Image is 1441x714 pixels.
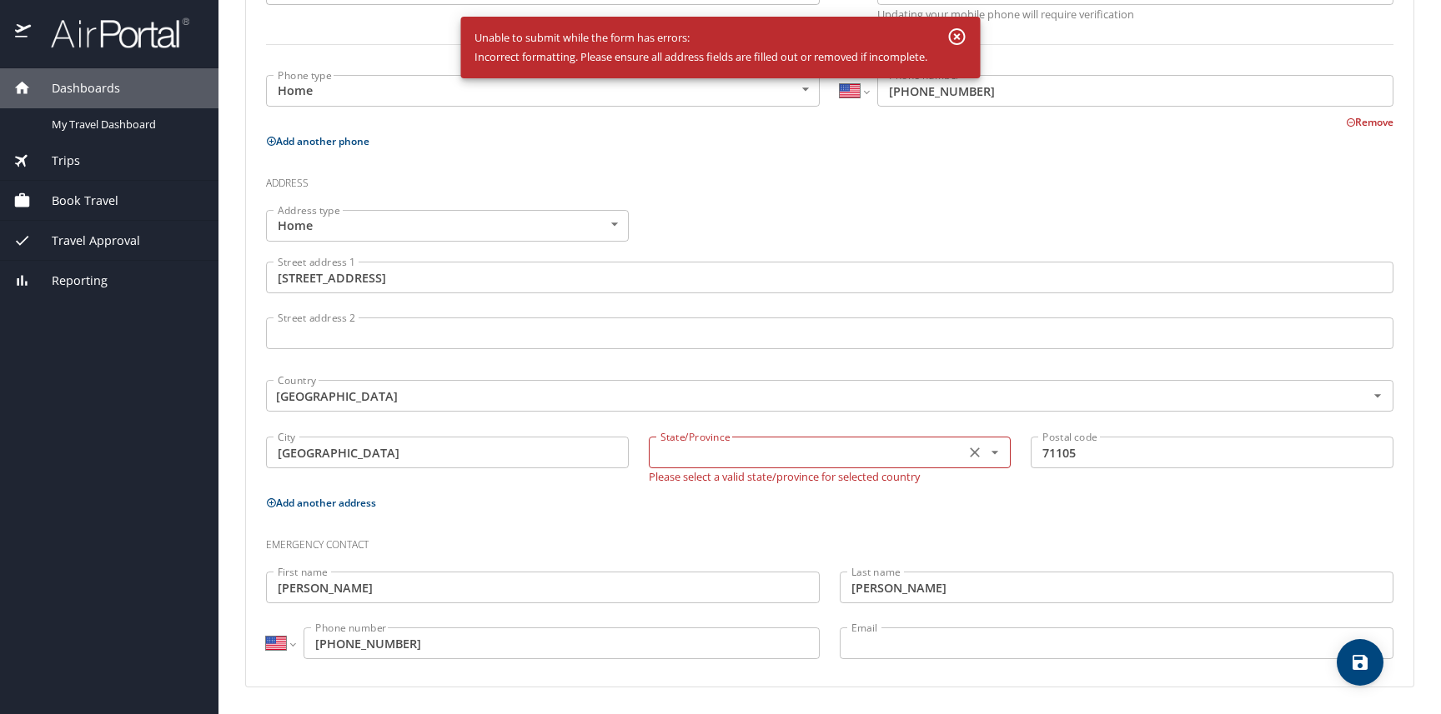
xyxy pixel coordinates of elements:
span: Trips [31,152,80,170]
div: Unable to submit while the form has errors: Incorrect formatting. Please ensure all address field... [474,22,927,73]
button: Add another address [266,496,376,510]
button: save [1337,639,1383,686]
span: Book Travel [31,192,118,210]
p: Updating your mobile phone will require verification [877,9,1393,20]
div: Home [266,75,820,107]
button: Open [1368,386,1388,406]
h3: Address [266,165,1393,193]
button: Clear [963,441,987,464]
button: Open [985,442,1005,462]
span: Reporting [31,272,108,290]
button: Remove [1346,115,1393,129]
button: Add another phone [266,134,369,148]
span: Dashboards [31,79,120,97]
span: Travel Approval [31,232,140,250]
p: Please select a valid state/province for selected country [649,472,1012,482]
div: Home [266,210,629,242]
img: icon-airportal.png [15,17,33,49]
img: airportal-logo.png [33,17,189,49]
span: My Travel Dashboard [52,117,198,132]
h3: Emergency contact [266,527,1393,555]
